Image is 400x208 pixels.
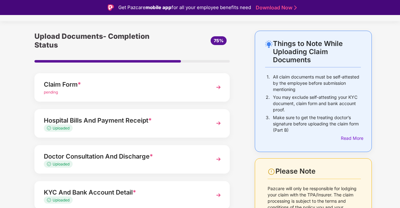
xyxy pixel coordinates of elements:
[266,114,270,133] p: 3.
[118,4,251,11] div: Get Pazcare for all your employee benefits need
[108,4,114,11] img: Logo
[44,115,206,125] div: Hospital Bills And Payment Receipt
[213,190,224,201] img: svg+xml;base64,PHN2ZyBpZD0iTmV4dCIgeG1sbnM9Imh0dHA6Ly93d3cudzMub3JnLzIwMDAvc3ZnIiB3aWR0aD0iMzYiIG...
[275,167,361,175] div: Please Note
[273,114,361,133] p: Make sure to get the treating doctor’s signature before uploading the claim form (Part B)
[266,94,270,113] p: 2.
[44,79,206,89] div: Claim Form
[265,40,273,48] img: svg+xml;base64,PHN2ZyB4bWxucz0iaHR0cDovL3d3dy53My5vcmcvMjAwMC9zdmciIHdpZHRoPSIyNC4wOTMiIGhlaWdodD...
[214,38,223,43] span: 75%
[47,126,53,130] img: svg+xml;base64,PHN2ZyB4bWxucz0iaHR0cDovL3d3dy53My5vcmcvMjAwMC9zdmciIHdpZHRoPSIxMy4zMzMiIGhlaWdodD...
[213,118,224,129] img: svg+xml;base64,PHN2ZyBpZD0iTmV4dCIgeG1sbnM9Imh0dHA6Ly93d3cudzMub3JnLzIwMDAvc3ZnIiB3aWR0aD0iMzYiIG...
[44,187,206,197] div: KYC And Bank Account Detail
[273,74,361,93] p: All claim documents must be self-attested by the employee before submission mentioning
[47,162,53,166] img: svg+xml;base64,PHN2ZyB4bWxucz0iaHR0cDovL3d3dy53My5vcmcvMjAwMC9zdmciIHdpZHRoPSIxMy4zMzMiIGhlaWdodD...
[273,94,361,113] p: You may exclude self-attesting your KYC document, claim form and bank account proof.
[268,168,275,175] img: svg+xml;base64,PHN2ZyBpZD0iV2FybmluZ18tXzI0eDI0IiBkYXRhLW5hbWU9Ildhcm5pbmcgLSAyNHgyNCIgeG1sbnM9Im...
[53,198,69,202] span: Uploaded
[53,126,69,130] span: Uploaded
[267,74,270,93] p: 1.
[341,135,361,142] div: Read More
[146,4,172,10] strong: mobile app
[256,4,295,11] a: Download Now
[294,4,297,11] img: Stroke
[44,151,206,161] div: Doctor Consultation And Discharge
[47,198,53,202] img: svg+xml;base64,PHN2ZyB4bWxucz0iaHR0cDovL3d3dy53My5vcmcvMjAwMC9zdmciIHdpZHRoPSIxMy4zMzMiIGhlaWdodD...
[34,31,165,51] div: Upload Documents- Completion Status
[273,39,361,64] div: Things to Note While Uploading Claim Documents
[213,82,224,93] img: svg+xml;base64,PHN2ZyBpZD0iTmV4dCIgeG1sbnM9Imh0dHA6Ly93d3cudzMub3JnLzIwMDAvc3ZnIiB3aWR0aD0iMzYiIG...
[44,90,58,94] span: pending
[53,162,69,166] span: Uploaded
[213,154,224,165] img: svg+xml;base64,PHN2ZyBpZD0iTmV4dCIgeG1sbnM9Imh0dHA6Ly93d3cudzMub3JnLzIwMDAvc3ZnIiB3aWR0aD0iMzYiIG...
